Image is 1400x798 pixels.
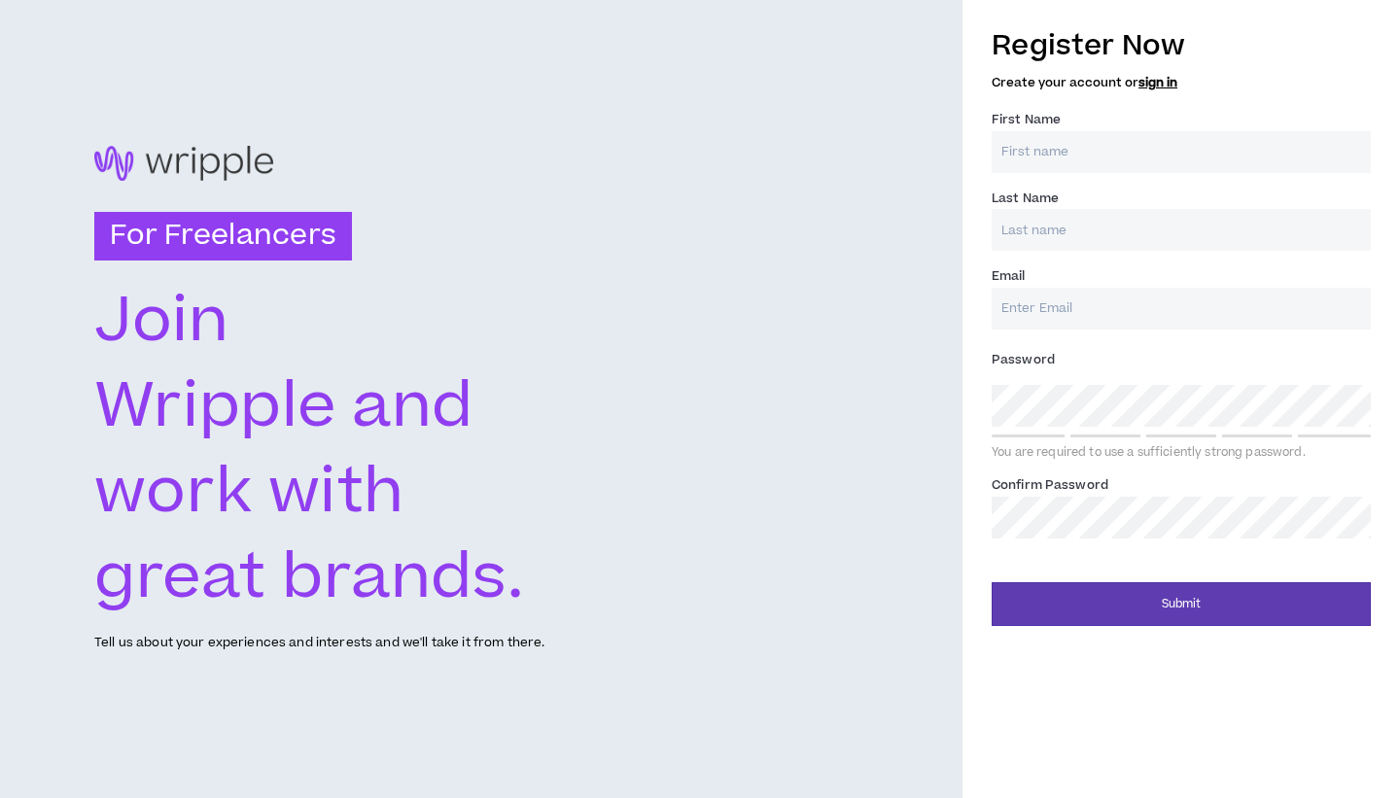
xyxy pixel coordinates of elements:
[94,276,228,365] text: Join
[992,104,1061,135] label: First Name
[992,582,1371,626] button: Submit
[94,447,405,537] text: work with
[992,351,1055,368] span: Password
[992,183,1059,214] label: Last Name
[992,209,1371,251] input: Last name
[94,534,523,623] text: great brands.
[94,362,474,451] text: Wripple and
[992,260,1026,292] label: Email
[94,212,352,260] h3: For Freelancers
[992,445,1371,461] div: You are required to use a sufficiently strong password.
[1138,74,1177,91] a: sign in
[992,25,1371,66] h3: Register Now
[992,288,1371,330] input: Enter Email
[992,76,1371,89] h5: Create your account or
[992,131,1371,173] input: First name
[992,469,1108,501] label: Confirm Password
[94,634,544,652] p: Tell us about your experiences and interests and we'll take it from there.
